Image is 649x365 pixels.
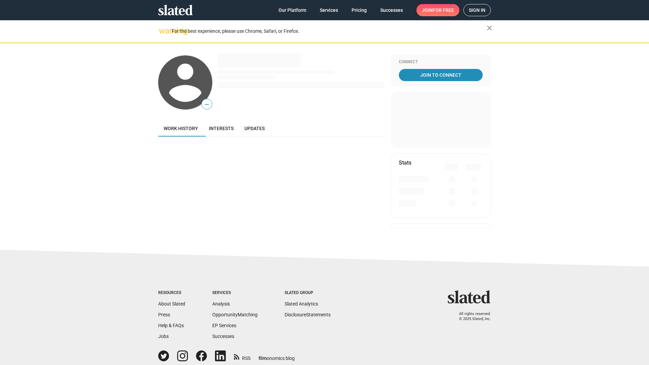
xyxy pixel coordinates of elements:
div: Services [212,290,258,296]
div: Slated Group [285,290,331,296]
a: Join To Connect [399,69,483,81]
a: Interests [203,120,239,137]
a: Successes [375,4,408,16]
a: Slated Analytics [285,301,318,307]
span: Pricing [352,4,367,16]
div: For the best experience, please use Chrome, Safari, or Firefox. [172,27,487,36]
a: Analysis [212,301,230,307]
a: DisclosureStatements [285,312,331,317]
mat-icon: warning [159,27,167,35]
a: Services [314,4,343,16]
a: Updates [239,120,270,137]
a: Successes [212,334,234,339]
a: Our Platform [273,4,312,16]
span: Services [320,4,338,16]
a: filmonomics blog [259,350,295,362]
a: Work history [158,120,203,137]
span: Updates [244,126,265,131]
a: Press [158,312,170,317]
div: Connect [399,59,483,65]
span: film [259,356,267,361]
span: Sign in [469,4,485,16]
span: Our Platform [279,4,306,16]
span: Join [422,4,454,16]
span: Work history [164,126,198,131]
span: for free [433,4,454,16]
mat-card-title: Stats [399,159,411,166]
span: — [202,100,212,109]
a: Jobs [158,334,169,339]
span: Successes [380,4,403,16]
span: Interests [209,126,234,131]
p: All rights reserved. © 2025 Slated, Inc. [452,312,491,321]
a: Pricing [346,4,372,16]
a: RSS [234,351,250,362]
a: OpportunityMatching [212,312,258,317]
a: About Slated [158,301,185,307]
mat-icon: close [485,24,494,32]
a: Sign in [463,4,491,16]
a: Joinfor free [416,4,459,16]
span: Join To Connect [400,69,481,81]
div: Resources [158,290,185,296]
a: Help & FAQs [158,323,184,328]
a: EP Services [212,323,236,328]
